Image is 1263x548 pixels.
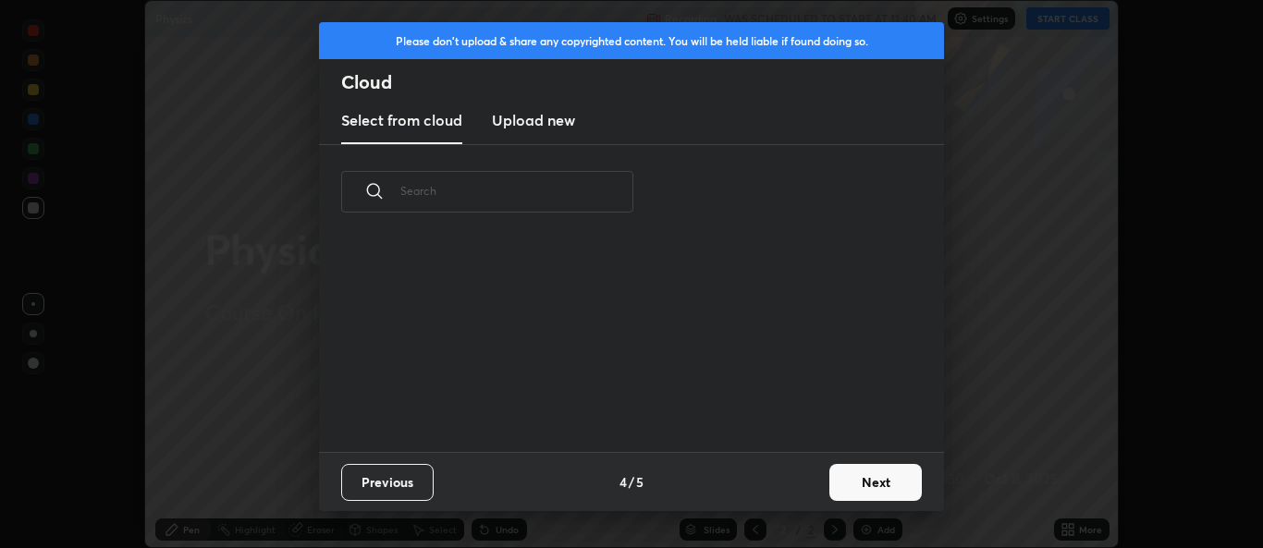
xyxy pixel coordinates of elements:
button: Previous [341,464,434,501]
h4: 4 [619,472,627,492]
button: Next [829,464,922,501]
h4: 5 [636,472,644,492]
h3: Upload new [492,109,575,131]
div: Please don't upload & share any copyrighted content. You will be held liable if found doing so. [319,22,944,59]
h2: Cloud [341,70,944,94]
input: Search [400,152,633,230]
h3: Select from cloud [341,109,462,131]
h4: / [629,472,634,492]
